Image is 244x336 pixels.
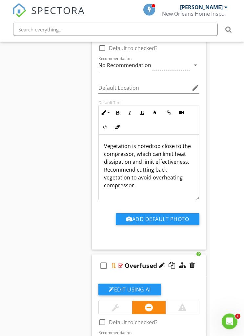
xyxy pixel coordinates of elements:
div: Default Text [98,100,199,105]
button: Bold (Ctrl+B) [111,107,124,119]
label: Default to checked? [109,45,157,52]
span: SPECTORA [31,3,85,17]
span: 1 [235,314,240,319]
button: Colors [149,107,161,119]
button: Clear Formatting [111,121,124,134]
i: edit [192,84,199,92]
button: Add Default Photo [116,214,199,225]
input: Search everything... [13,23,218,36]
i: arrow_drop_down [192,62,199,69]
a: SPECTORA [12,9,85,23]
button: Italic (Ctrl+I) [124,107,136,119]
div: Overfused [125,262,157,270]
p: Vegetation is noted too close to the compressor, which can limit heat dissipation and limit effec... [104,142,194,190]
button: Inline Style [99,107,111,119]
button: Underline (Ctrl+U) [136,107,149,119]
div: [PERSON_NAME] [180,4,223,10]
button: Insert Link (Ctrl+K) [163,107,175,119]
div: No Recommendation [98,63,151,68]
button: Code View [99,121,111,134]
button: Edit Using AI [98,284,161,296]
div: New Orleans Home Inspections [162,10,228,17]
label: Default to checked? [109,319,157,326]
iframe: Intercom live chat [222,314,237,329]
input: Default Location [98,83,190,94]
img: The Best Home Inspection Software - Spectora [12,3,27,18]
i: check_box_outline_blank [98,258,109,274]
button: Insert Video [175,107,188,119]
